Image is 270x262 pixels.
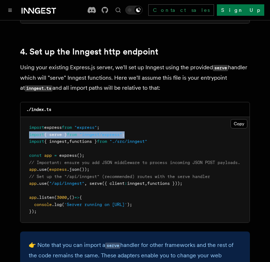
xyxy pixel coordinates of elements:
[29,132,44,137] span: import
[37,181,47,186] span: .use
[67,132,77,137] span: from
[79,167,89,172] span: ());
[29,174,210,179] span: // Set up the "/api/inngest" (recommended) routes with the serve handler
[29,209,37,214] span: });
[29,167,37,172] span: app
[57,195,67,200] span: 3000
[44,153,52,158] span: app
[145,181,147,186] span: ,
[97,125,99,130] span: ;
[127,202,132,207] span: );
[231,119,247,128] button: Copy
[54,195,57,200] span: (
[26,107,51,112] code: ./index.ts
[29,195,37,200] span: app
[62,125,72,130] span: from
[213,65,228,71] code: serve
[44,132,67,137] span: { serve }
[54,153,57,158] span: =
[147,181,182,186] span: functions }));
[47,181,49,186] span: (
[29,139,44,144] span: import
[125,181,127,186] span: :
[105,242,120,248] a: serve
[105,243,120,249] code: serve
[148,4,214,16] a: Contact sales
[6,6,14,14] button: Toggle navigation
[47,167,49,172] span: (
[49,181,84,186] span: "/api/inngest"
[29,153,42,158] span: const
[44,139,67,144] span: { inngest
[29,160,240,165] span: // Important: ensure you add JSON middleware to process incoming JSON POST payloads.
[59,153,77,158] span: express
[34,202,52,207] span: console
[67,139,69,144] span: ,
[37,167,47,172] span: .use
[62,202,64,207] span: (
[97,139,107,144] span: from
[125,6,143,14] button: Toggle dark mode
[69,139,97,144] span: functions }
[79,195,82,200] span: {
[37,195,54,200] span: .listen
[67,167,79,172] span: .json
[29,181,37,186] span: app
[77,153,84,158] span: ();
[79,132,122,137] span: "inngest/express"
[127,181,145,186] span: inngest
[20,62,250,93] p: Using your existing Express.js server, we'll set up Inngest using the provided handler which will...
[49,167,67,172] span: express
[217,4,264,16] a: Sign Up
[110,139,147,144] span: "./src/inngest"
[122,132,125,137] span: ;
[52,202,62,207] span: .log
[25,85,52,92] code: inngest.ts
[74,195,79,200] span: =>
[102,181,125,186] span: ({ client
[74,125,97,130] span: "express"
[84,181,87,186] span: ,
[64,202,127,207] span: 'Server running on [URL]'
[44,125,62,130] span: express
[29,125,44,130] span: import
[20,47,158,57] a: 4. Set up the Inngest http endpoint
[67,195,69,200] span: ,
[69,195,74,200] span: ()
[89,181,102,186] span: serve
[114,6,122,14] button: Find something...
